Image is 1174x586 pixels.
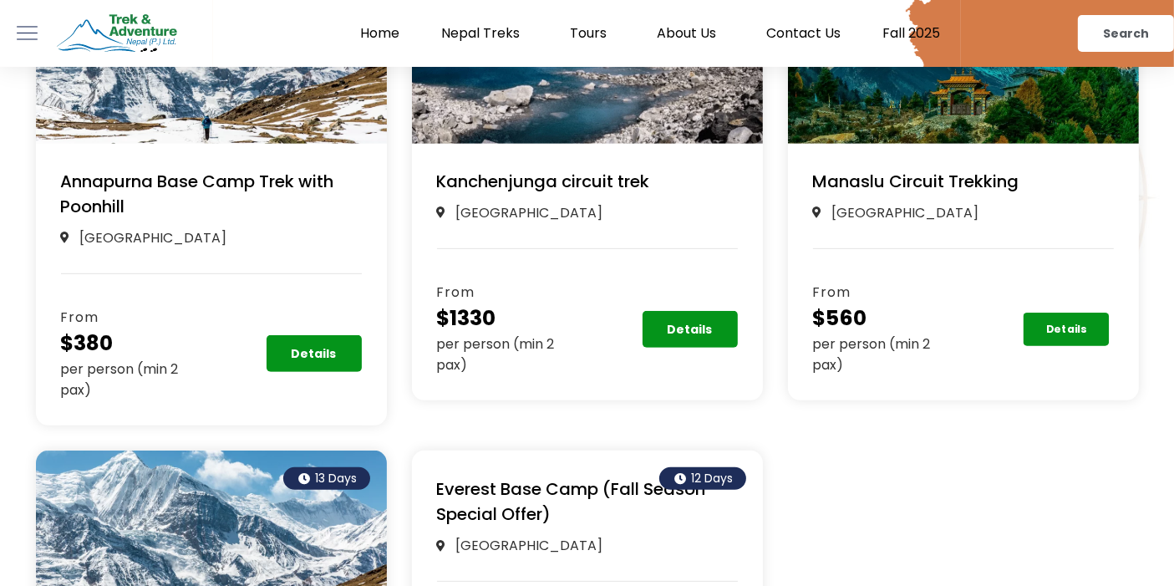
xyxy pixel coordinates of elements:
a: Home [339,25,420,42]
a: About Us [636,25,745,42]
h3: $560 [813,303,963,334]
span: Details [668,324,713,335]
h5: From [813,283,963,303]
span: [GEOGRAPHIC_DATA] [75,227,226,248]
span: Search [1103,28,1149,39]
a: Nepal Treks [420,25,549,42]
a: Fall 2025 [861,25,961,42]
span: per person (min 2 pax) [813,334,931,375]
span: per person (min 2 pax) [437,334,555,375]
a: Details [1023,313,1109,346]
span: Details [292,348,337,359]
span: Details [1045,324,1086,334]
nav: Menu [213,25,960,42]
h3: $1330 [437,303,587,334]
h5: From [437,283,587,303]
span: 13 Days [316,470,358,487]
span: [GEOGRAPHIC_DATA] [451,535,602,556]
img: Trek & Adventure Nepal [54,11,180,57]
h3: $380 [61,328,211,359]
a: Search [1078,15,1174,52]
a: Everest Base Camp (Fall Season Special Offer) [437,477,706,526]
span: [GEOGRAPHIC_DATA] [827,202,978,223]
a: Details [267,335,362,372]
span: [GEOGRAPHIC_DATA] [451,202,602,223]
a: Manaslu Circuit Trekking [813,170,1019,193]
a: Contact Us [745,25,861,42]
a: Tours [549,25,636,42]
a: Annapurna Base Camp Trek with Poonhill [61,170,334,218]
a: Kanchenjunga circuit trek [437,170,650,193]
a: Details [643,311,738,348]
span: 12 Days [692,470,734,487]
span: per person (min 2 pax) [61,359,179,400]
h5: From [61,308,211,328]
